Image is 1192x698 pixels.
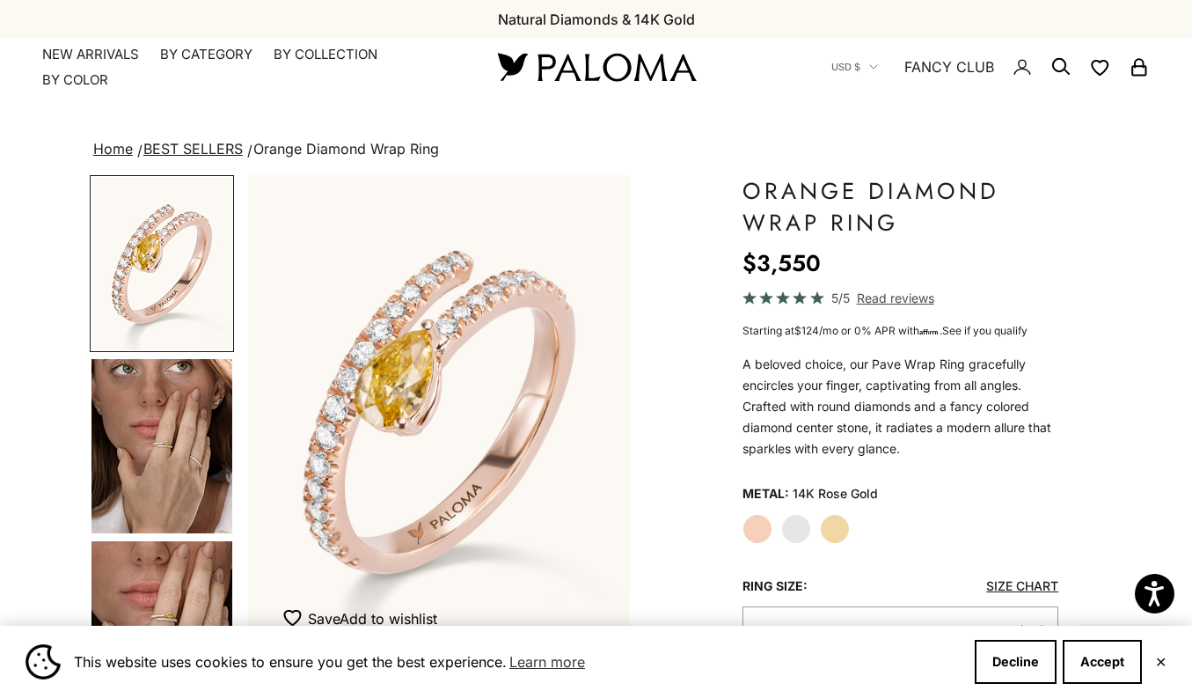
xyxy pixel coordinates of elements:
div: Item 1 of 18 [248,175,630,647]
div: A beloved choice, our Pave Wrap Ring gracefully encircles your finger, captivating from all angle... [742,354,1059,459]
span: Starting at /mo or 0% APR with . [742,324,1027,337]
span: Affirm [919,327,940,335]
button: USD $ [831,59,878,75]
button: 4 [742,606,1059,655]
button: Accept [1063,640,1142,684]
summary: By Color [42,71,108,89]
span: 5/5 [831,288,850,308]
legend: Metal: [742,481,789,507]
a: 5/5 Read reviews [742,288,1059,308]
p: Natural Diamonds & 14K Gold [498,8,695,31]
button: Close [1155,657,1166,667]
a: Home [93,140,133,158]
nav: Primary navigation [42,46,456,89]
img: #RoseGold [91,177,232,350]
a: BEST SELLERS [143,140,243,158]
button: Decline [975,640,1057,684]
span: 4 [757,623,764,638]
button: Go to item 1 [90,175,234,352]
a: FANCY CLUB [904,55,994,78]
summary: By Collection [274,46,377,63]
summary: By Category [160,46,252,63]
a: Size Chart [986,578,1058,593]
h1: Orange Diamond Wrap Ring [742,175,1059,239]
span: $124 [794,324,819,337]
sale-price: $3,550 [742,246,821,281]
button: Add to Wishlist [283,609,437,629]
a: Learn more [507,649,588,675]
img: wishlist [283,609,308,627]
variant-option-value: 14K Rose Gold [793,481,878,507]
span: Add to wishlist [340,610,437,628]
a: See if you qualify - Learn more about Affirm Financing (opens in modal) [942,324,1027,337]
img: #YellowGold #RoseGold #WhiteGold [91,359,232,533]
a: NEW ARRIVALS [42,46,139,63]
span: USD $ [831,59,860,75]
span: This website uses cookies to ensure you get the best experience. [74,649,961,675]
span: Orange Diamond Wrap Ring [253,140,439,158]
img: #RoseGold [248,175,630,647]
img: Cookie banner [26,644,61,680]
nav: Secondary navigation [831,39,1150,95]
nav: breadcrumbs [90,137,1103,162]
legend: Ring Size: [742,573,808,599]
span: Read reviews [857,288,934,308]
button: Go to item 4 [90,357,234,535]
